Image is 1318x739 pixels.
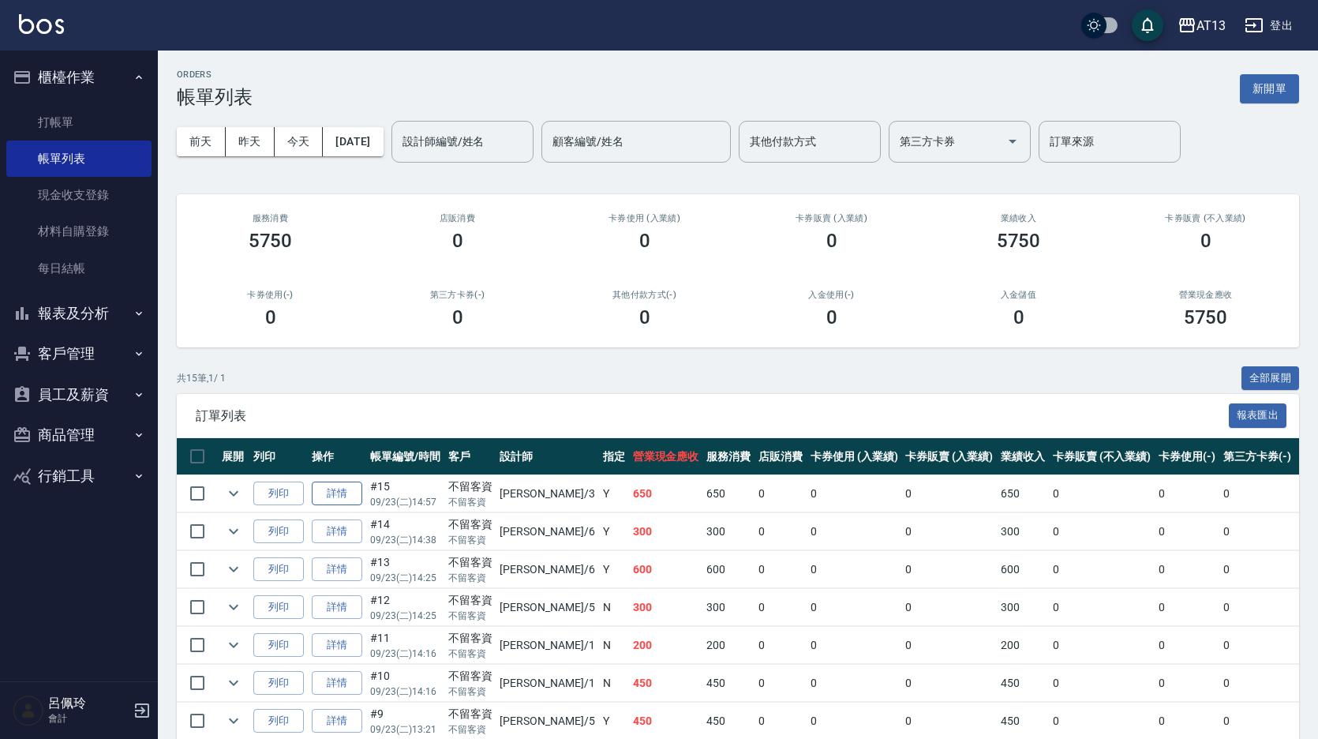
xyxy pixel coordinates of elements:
[253,671,304,696] button: 列印
[1131,290,1280,300] h2: 營業現金應收
[312,595,362,620] a: 詳情
[496,665,598,702] td: [PERSON_NAME] /1
[997,551,1049,588] td: 600
[177,127,226,156] button: 前天
[222,557,245,581] button: expand row
[1000,129,1025,154] button: Open
[757,290,906,300] h2: 入金使用(-)
[1219,438,1295,475] th: 第三方卡券(-)
[1219,627,1295,664] td: 0
[1155,475,1219,512] td: 0
[1049,475,1155,512] td: 0
[253,520,304,544] button: 列印
[226,127,275,156] button: 昨天
[1240,74,1299,103] button: 新開單
[312,482,362,506] a: 詳情
[1155,589,1219,626] td: 0
[370,647,440,661] p: 09/23 (二) 14:16
[901,513,997,550] td: 0
[308,438,366,475] th: 操作
[807,475,902,512] td: 0
[757,213,906,223] h2: 卡券販賣 (入業績)
[448,516,492,533] div: 不留客資
[448,668,492,685] div: 不留客資
[383,213,532,223] h2: 店販消費
[901,551,997,588] td: 0
[807,665,902,702] td: 0
[444,438,496,475] th: 客戶
[6,57,152,98] button: 櫃檯作業
[448,495,492,509] p: 不留客資
[901,589,997,626] td: 0
[1238,11,1299,40] button: 登出
[265,306,276,328] h3: 0
[452,230,463,252] h3: 0
[6,213,152,249] a: 材料自購登錄
[196,408,1229,424] span: 訂單列表
[177,86,253,108] h3: 帳單列表
[599,665,629,702] td: N
[366,438,444,475] th: 帳單編號/時間
[1049,513,1155,550] td: 0
[312,520,362,544] a: 詳情
[496,551,598,588] td: [PERSON_NAME] /6
[222,633,245,657] button: expand row
[629,513,703,550] td: 300
[249,230,293,252] h3: 5750
[702,589,754,626] td: 300
[323,127,383,156] button: [DATE]
[702,438,754,475] th: 服務消費
[702,513,754,550] td: 300
[312,633,362,658] a: 詳情
[253,557,304,582] button: 列印
[901,475,997,512] td: 0
[629,475,703,512] td: 650
[222,520,245,543] button: expand row
[370,571,440,585] p: 09/23 (二) 14:25
[1132,9,1163,41] button: save
[448,478,492,495] div: 不留客資
[448,706,492,722] div: 不留客資
[448,647,492,661] p: 不留客資
[253,709,304,733] button: 列印
[218,438,249,475] th: 展開
[222,595,245,619] button: expand row
[997,589,1049,626] td: 300
[370,685,440,699] p: 09/23 (二) 14:16
[1131,213,1280,223] h2: 卡券販賣 (不入業績)
[6,250,152,287] a: 每日結帳
[1229,403,1287,428] button: 報表匯出
[13,695,44,726] img: Person
[1155,627,1219,664] td: 0
[312,709,362,733] a: 詳情
[1155,513,1219,550] td: 0
[599,589,629,626] td: N
[570,213,719,223] h2: 卡券使用 (入業績)
[6,104,152,141] a: 打帳單
[1049,551,1155,588] td: 0
[629,551,703,588] td: 600
[807,551,902,588] td: 0
[1196,16,1226,36] div: AT13
[253,633,304,658] button: 列印
[448,554,492,571] div: 不留客資
[249,438,308,475] th: 列印
[754,475,807,512] td: 0
[1219,513,1295,550] td: 0
[702,551,754,588] td: 600
[1219,551,1295,588] td: 0
[599,513,629,550] td: Y
[1171,9,1232,42] button: AT13
[366,665,444,702] td: #10
[1219,475,1295,512] td: 0
[754,589,807,626] td: 0
[944,213,1093,223] h2: 業績收入
[826,230,837,252] h3: 0
[1013,306,1024,328] h3: 0
[702,627,754,664] td: 200
[901,665,997,702] td: 0
[1229,407,1287,422] a: 報表匯出
[253,482,304,506] button: 列印
[599,475,629,512] td: Y
[222,671,245,695] button: expand row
